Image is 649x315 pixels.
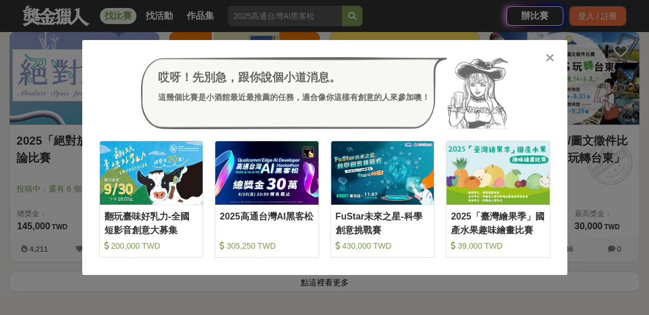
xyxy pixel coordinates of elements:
a: Cover Image翻玩臺味好乳力-全國短影音創意大募集 200,000 TWD [99,141,204,258]
div: 翻玩臺味好乳力-全國短影音創意大募集 [104,210,199,236]
div: 這幾個比賽是小酒館最近最推薦的任務，適合像你這樣有創意的人來參加噢！ [158,91,430,103]
div: 200,000 TWD [104,240,199,252]
a: Cover ImageFuStar未來之星-科學創意挑戰賽 430,000 TWD [330,141,435,258]
div: 39,000 TWD [451,240,545,252]
a: Cover Image2025「臺灣繪果季」國產水果趣味繪畫比賽 39,000 TWD [446,141,550,258]
img: Cover Image [446,141,550,205]
a: Cover Image2025高通台灣AI黑客松 305,250 TWD [215,141,319,258]
img: Cover Image [215,141,319,205]
img: Cover Image [331,141,434,205]
div: 305,250 TWD [220,240,314,252]
div: FuStar未來之星-科學創意挑戰賽 [336,210,430,236]
div: 2025高通台灣AI黑客松 [220,210,314,236]
div: 2025「臺灣繪果季」國產水果趣味繪畫比賽 [451,210,545,236]
div: 430,000 TWD [336,240,430,252]
div: 哎呀！先別急，跟你說個小道消息。 [158,69,430,86]
img: Cover Image [100,141,203,205]
img: Avatar [447,57,509,129]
